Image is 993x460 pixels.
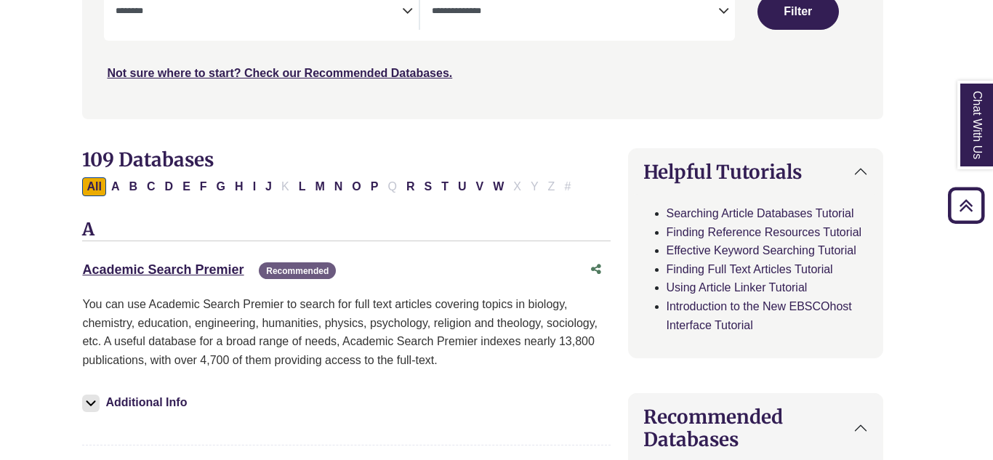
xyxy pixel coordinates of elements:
[330,177,347,196] button: Filter Results N
[82,179,576,192] div: Alpha-list to filter by first letter of database name
[259,262,336,279] span: Recommended
[432,7,718,18] textarea: Search
[310,177,329,196] button: Filter Results M
[82,262,244,277] a: Academic Search Premier
[629,149,883,195] button: Helpful Tutorials
[489,177,508,196] button: Filter Results W
[667,207,854,219] a: Searching Article Databases Tutorial
[82,295,610,369] p: You can use Academic Search Premier to search for full text articles covering topics in biology, ...
[347,177,365,196] button: Filter Results O
[471,177,488,196] button: Filter Results V
[230,177,248,196] button: Filter Results H
[366,177,383,196] button: Filter Results P
[261,177,276,196] button: Filter Results J
[667,281,808,294] a: Using Article Linker Tutorial
[124,177,142,196] button: Filter Results B
[667,244,856,257] a: Effective Keyword Searching Tutorial
[437,177,453,196] button: Filter Results T
[667,300,852,331] a: Introduction to the New EBSCOhost Interface Tutorial
[82,177,105,196] button: All
[402,177,419,196] button: Filter Results R
[82,392,191,413] button: Additional Info
[294,177,310,196] button: Filter Results L
[142,177,160,196] button: Filter Results C
[178,177,195,196] button: Filter Results E
[667,263,833,275] a: Finding Full Text Articles Tutorial
[212,177,230,196] button: Filter Results G
[249,177,260,196] button: Filter Results I
[107,177,124,196] button: Filter Results A
[454,177,471,196] button: Filter Results U
[196,177,212,196] button: Filter Results F
[667,226,862,238] a: Finding Reference Resources Tutorial
[116,7,402,18] textarea: Search
[943,195,989,215] a: Back to Top
[582,256,611,283] button: Share this database
[82,148,214,172] span: 109 Databases
[82,219,610,241] h3: A
[107,67,452,79] a: Not sure where to start? Check our Recommended Databases.
[161,177,178,196] button: Filter Results D
[419,177,436,196] button: Filter Results S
